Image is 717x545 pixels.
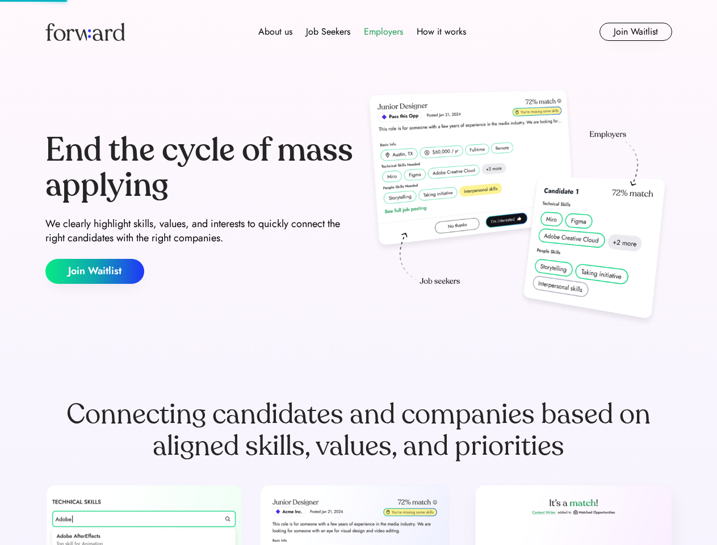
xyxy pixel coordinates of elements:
[364,25,403,39] div: Employers
[599,23,672,41] button: Join Waitlist
[45,399,672,462] div: Connecting candidates and companies based on aligned skills, values, and priorities
[417,25,466,39] div: How it works
[258,25,292,39] div: About us
[45,259,144,284] button: Join Waitlist
[363,86,672,330] img: hero-image.png
[306,25,350,39] div: Job Seekers
[45,217,354,245] div: We clearly highlight skills, values, and interests to quickly connect the right candidates with t...
[45,23,125,41] img: Forward logo
[45,133,354,203] div: End the cycle of mass applying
